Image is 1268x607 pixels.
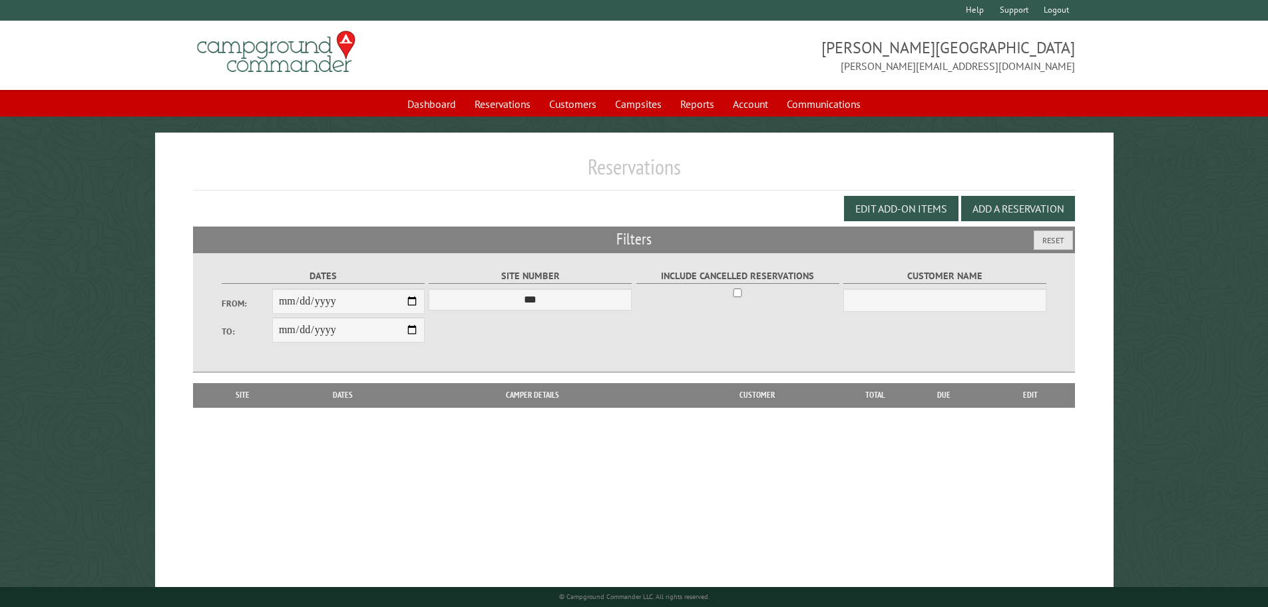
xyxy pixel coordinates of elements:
a: Account [725,91,776,117]
th: Camper Details [400,383,665,407]
th: Customer [665,383,849,407]
label: From: [222,297,272,310]
th: Dates [286,383,400,407]
small: © Campground Commander LLC. All rights reserved. [559,592,710,601]
button: Edit Add-on Items [844,196,958,221]
a: Customers [541,91,604,117]
label: Include Cancelled Reservations [636,269,839,284]
a: Dashboard [399,91,464,117]
button: Reset [1034,231,1073,250]
th: Due [902,383,986,407]
a: Communications [779,91,869,117]
img: Campground Commander [193,26,359,78]
label: Site Number [429,269,632,284]
a: Reports [672,91,722,117]
button: Add a Reservation [961,196,1075,221]
label: To: [222,325,272,338]
label: Customer Name [843,269,1046,284]
th: Site [200,383,286,407]
label: Dates [222,269,425,284]
th: Edit [986,383,1076,407]
span: [PERSON_NAME][GEOGRAPHIC_DATA] [PERSON_NAME][EMAIL_ADDRESS][DOMAIN_NAME] [634,37,1076,74]
h2: Filters [193,227,1076,252]
th: Total [849,383,902,407]
h1: Reservations [193,154,1076,191]
a: Campsites [607,91,670,117]
a: Reservations [467,91,538,117]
